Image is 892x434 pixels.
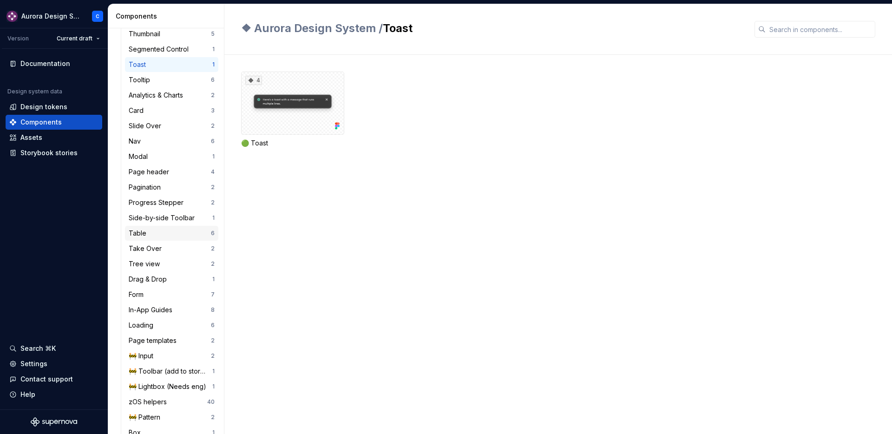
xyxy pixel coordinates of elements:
a: Settings [6,356,102,371]
div: 2 [211,199,215,206]
a: In-App Guides8 [125,302,218,317]
button: Search ⌘K [6,341,102,356]
div: Assets [20,133,42,142]
div: 2 [211,260,215,268]
div: Drag & Drop [129,275,171,284]
div: 8 [211,306,215,314]
a: Card3 [125,103,218,118]
a: Analytics & Charts2 [125,88,218,103]
div: Tree view [129,259,164,269]
div: Take Over [129,244,165,253]
div: Card [129,106,147,115]
a: Table6 [125,226,218,241]
a: Tooltip6 [125,72,218,87]
a: 🚧 Input2 [125,349,218,363]
div: Settings [20,359,47,368]
a: Nav6 [125,134,218,149]
div: zOS helpers [129,397,171,407]
div: In-App Guides [129,305,176,315]
a: Form7 [125,287,218,302]
div: 2 [211,245,215,252]
span: ❖ Aurora Design System / [241,21,383,35]
div: 2 [211,184,215,191]
input: Search in components... [766,21,875,38]
div: Version [7,35,29,42]
div: 7 [211,291,215,298]
div: 🚧 Lightbox (Needs eng) [129,382,210,391]
a: Pagination2 [125,180,218,195]
h2: Toast [241,21,743,36]
a: Assets [6,130,102,145]
div: Progress Stepper [129,198,187,207]
div: Slide Over [129,121,165,131]
a: Thumbnail5 [125,26,218,41]
div: 40 [207,398,215,406]
div: 4 [211,168,215,176]
div: Nav [129,137,144,146]
div: 🚧 Input [129,351,157,361]
div: 3 [211,107,215,114]
div: Components [20,118,62,127]
div: Components [116,12,220,21]
div: 🟢 Toast [241,138,344,148]
a: Loading6 [125,318,218,333]
div: Contact support [20,375,73,384]
div: 🚧 Pattern [129,413,164,422]
button: Contact support [6,372,102,387]
a: Components [6,115,102,130]
a: Take Over2 [125,241,218,256]
div: 5 [211,30,215,38]
a: Progress Stepper2 [125,195,218,210]
div: 6 [211,138,215,145]
a: 🚧 Pattern2 [125,410,218,425]
a: Drag & Drop1 [125,272,218,287]
a: 🚧 Toolbar (add to storybook)1 [125,364,218,379]
a: Tree view2 [125,256,218,271]
div: Thumbnail [129,29,164,39]
div: Loading [129,321,157,330]
div: 🚧 Toolbar (add to storybook) [129,367,212,376]
div: 2 [211,92,215,99]
a: Page header4 [125,164,218,179]
a: Slide Over2 [125,118,218,133]
div: Design system data [7,88,62,95]
div: 1 [212,214,215,222]
a: zOS helpers40 [125,395,218,409]
div: Form [129,290,147,299]
svg: Supernova Logo [31,417,77,427]
div: Page templates [129,336,180,345]
a: Design tokens [6,99,102,114]
div: 1 [212,276,215,283]
div: Documentation [20,59,70,68]
span: Current draft [57,35,92,42]
div: Design tokens [20,102,67,112]
a: Documentation [6,56,102,71]
div: 1 [212,46,215,53]
div: 1 [212,383,215,390]
div: Storybook stories [20,148,78,158]
div: 1 [212,153,215,160]
div: 4 [245,76,262,85]
a: Toast1 [125,57,218,72]
button: Help [6,387,102,402]
div: Page header [129,167,173,177]
div: 1 [212,61,215,68]
div: Tooltip [129,75,154,85]
div: Search ⌘K [20,344,56,353]
a: Modal1 [125,149,218,164]
div: 2 [211,337,215,344]
div: Aurora Design System [21,12,81,21]
div: Toast [129,60,150,69]
div: Side-by-side Toolbar [129,213,198,223]
a: 🚧 Lightbox (Needs eng)1 [125,379,218,394]
img: 35f87a10-d4cc-4919-b733-6cceb854e0f0.png [7,11,18,22]
div: 2 [211,122,215,130]
a: Page templates2 [125,333,218,348]
div: 4🟢 Toast [241,72,344,148]
div: Segmented Control [129,45,192,54]
div: 6 [211,322,215,329]
a: Segmented Control1 [125,42,218,57]
div: Help [20,390,35,399]
div: 6 [211,230,215,237]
